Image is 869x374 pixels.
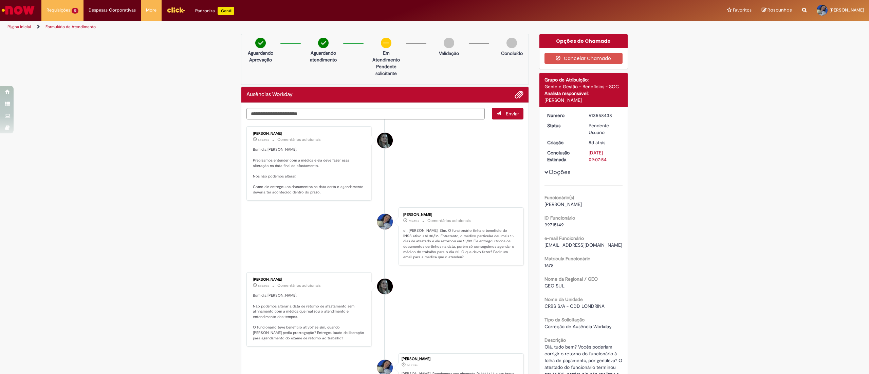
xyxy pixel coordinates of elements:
div: Padroniza [195,7,234,15]
b: Matrícula Funcionário [544,256,590,262]
div: 23/09/2025 11:07:50 [589,139,620,146]
span: Requisições [47,7,70,14]
span: 8d atrás [589,139,605,146]
p: Pendente solicitante [370,63,403,77]
time: 24/09/2025 08:24:29 [408,219,419,223]
span: 99715149 [544,222,564,228]
span: [PERSON_NAME] [830,7,864,13]
span: Rascunhos [768,7,792,13]
div: [PERSON_NAME] [402,357,520,361]
img: click_logo_yellow_360x200.png [167,5,185,15]
b: Tipo da Solicitação [544,317,585,323]
small: Comentários adicionais [277,137,321,143]
div: Gente e Gestão - Benefícios - SOC [544,83,623,90]
dt: Número [542,112,584,119]
img: check-circle-green.png [255,38,266,48]
div: R13558438 [589,112,620,119]
span: 8d atrás [407,363,418,367]
h2: Ausências Workday Histórico de tíquete [246,92,293,98]
span: GEO SUL [544,283,565,289]
a: Formulário de Atendimento [45,24,96,30]
p: +GenAi [218,7,234,15]
div: Isabella Brancalhão [377,214,393,229]
ul: Trilhas de página [5,21,574,33]
div: [PERSON_NAME] [253,132,366,136]
time: 23/09/2025 11:07:50 [589,139,605,146]
p: oi, [PERSON_NAME]! Sim. O funcionário tinha o benefício do INSS ativo até 30/06. Entretanto, o mé... [403,228,516,260]
p: Em Atendimento [370,50,403,63]
span: 6d atrás [258,138,269,142]
dt: Criação [542,139,584,146]
dt: Conclusão Estimada [542,149,584,163]
b: e-mail Funcionário [544,235,584,241]
small: Comentários adicionais [427,218,471,224]
div: Raquel Zago [377,133,393,148]
p: Aguardando atendimento [307,50,340,63]
img: circle-minus.png [381,38,391,48]
div: [PERSON_NAME] [403,213,516,217]
a: Página inicial [7,24,31,30]
div: Grupo de Atribuição: [544,76,623,83]
span: [PERSON_NAME] [544,201,582,207]
button: Cancelar Chamado [544,53,623,64]
img: check-circle-green.png [318,38,329,48]
b: Nome da Unidade [544,296,583,302]
b: ID Funcionário [544,215,575,221]
span: [EMAIL_ADDRESS][DOMAIN_NAME] [544,242,622,248]
div: [DATE] 09:07:54 [589,149,620,163]
img: img-circle-grey.png [506,38,517,48]
p: Aguardando Aprovação [244,50,277,63]
span: CRBS S/A - CDD LONDRINA [544,303,605,309]
span: More [146,7,156,14]
a: Rascunhos [762,7,792,14]
p: Validação [439,50,459,57]
span: Correção de Ausência Workday [544,323,612,330]
time: 23/09/2025 11:07:50 [407,363,418,367]
div: Opções do Chamado [539,34,628,48]
time: 25/09/2025 07:56:48 [258,138,269,142]
span: 13 [72,8,78,14]
div: Analista responsável: [544,90,623,97]
dt: Status [542,122,584,129]
span: 1678 [544,262,554,268]
small: Comentários adicionais [277,283,321,288]
p: Bom dia [PERSON_NAME], Não podemos alterar a data de retorno de afastamento sem alinhamento com a... [253,293,366,341]
div: [PERSON_NAME] [544,97,623,104]
button: Enviar [492,108,523,119]
div: Raquel Zago [377,279,393,294]
span: Despesas Corporativas [89,7,136,14]
img: ServiceNow [1,3,36,17]
b: Funcionário(s) [544,194,574,201]
textarea: Digite sua mensagem aqui... [246,108,485,120]
button: Adicionar anexos [515,90,523,99]
span: Favoritos [733,7,752,14]
div: Pendente Usuário [589,122,620,136]
b: Descrição [544,337,566,343]
img: img-circle-grey.png [444,38,454,48]
time: 23/09/2025 12:22:41 [258,284,269,288]
p: Bom dia [PERSON_NAME], Precisamos entender com a médica e ela deve fazer essa alteração na data f... [253,147,366,195]
span: Enviar [506,111,519,117]
div: [PERSON_NAME] [253,278,366,282]
p: Concluído [501,50,523,57]
b: Nome da Regional / GEO [544,276,598,282]
span: 8d atrás [258,284,269,288]
span: 7d atrás [408,219,419,223]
